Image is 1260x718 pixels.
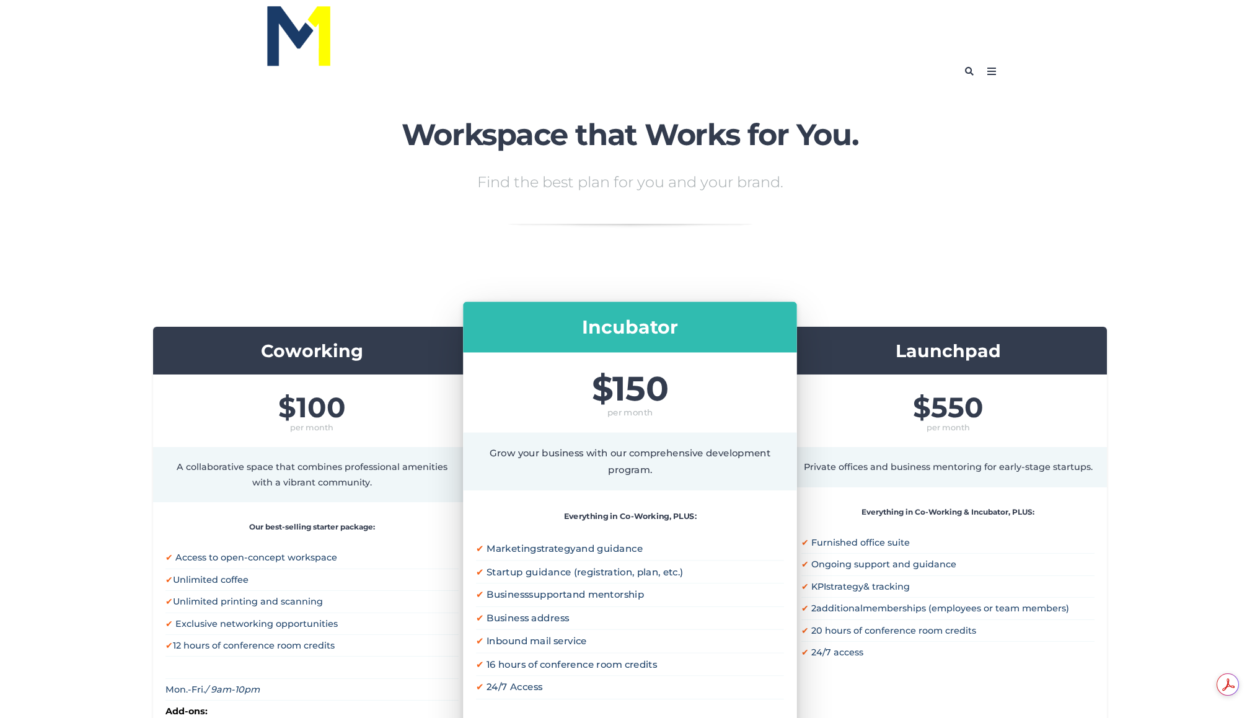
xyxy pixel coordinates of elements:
span: ✔ [801,559,809,570]
h3: Coworking [165,339,459,363]
span: 20 hours of conference room credits [811,625,976,636]
span: Ongoing support and guidance [811,559,956,570]
h3: Incubator [476,314,784,339]
strong: Add-ons: [165,706,208,717]
span: $550 [801,393,1095,421]
span: 12 hours of conference room credits [173,640,335,651]
span: Inbound mail service [487,635,587,647]
span: ✔ [165,596,173,607]
span: ✔ [165,574,173,585]
span: Startup guidance (registration, plan, etc.) [487,565,683,577]
p: Everything in Co-Working & Incubator, PLUS: [801,506,1095,518]
span: ✔ [476,635,484,647]
span: ✔ [476,658,484,670]
span: ✔ [801,625,809,636]
span: Access to open-concept workspace [175,552,337,563]
em: / 9am-10pm [205,684,260,695]
span: strategy [826,581,863,592]
span: $100 [165,393,459,421]
span: $150 [476,371,784,406]
h2: Workspace that Works for You. [401,118,860,151]
span: 24/7 access [811,647,863,658]
span: Private offices and business mentoring for early-stage startups. [804,461,1093,472]
span: Exclusive networking opportunities [175,618,338,629]
span: ✔ [476,589,484,601]
span: ✔ [476,612,484,624]
span: Furnished office suite [811,537,910,548]
strong: Our best-selling starter package: [249,522,375,531]
span: ✔ [165,640,173,651]
span: per month [801,421,1095,435]
span: 24/7 Access [487,681,542,693]
span: ✔ [476,681,484,693]
span: ✔ [801,603,809,614]
span: ✔ [801,537,809,548]
span: KPI & tracking [811,581,910,592]
span: Business and mentorship [487,589,644,601]
span: A collaborative space that combines professional amenities with a vibrant community. [177,461,447,487]
span: per month [476,406,784,420]
h3: Launchpad [801,339,1095,363]
span: ✔ [801,647,809,658]
span: ✔ [476,543,484,554]
span: Unlimited printing and scanning [173,596,323,607]
span: Unlimited coffee [173,574,249,585]
span: ✔ [165,618,173,629]
span: per month [165,421,459,435]
span: ✔ [801,581,809,592]
p: Everything in Co-Working, PLUS: [476,510,784,523]
img: MileOne Blue_Yellow Logo [265,2,333,68]
span: Business address [487,612,569,624]
span: additional [816,603,863,614]
span: strategy [537,543,576,554]
p: Find the best plan for you and your brand. [401,175,860,190]
span: 16 hours of conference room credits [487,658,657,670]
span: support [529,589,566,601]
span: ✔ [165,552,173,563]
span: 2 memberships (employees or team members) [811,603,1069,614]
span: Marketing and guidance [487,543,643,554]
span: Mon.-Fri. [165,684,260,695]
span: Grow your business with our comprehensive development program. [490,448,770,476]
span: ✔ [476,565,484,577]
